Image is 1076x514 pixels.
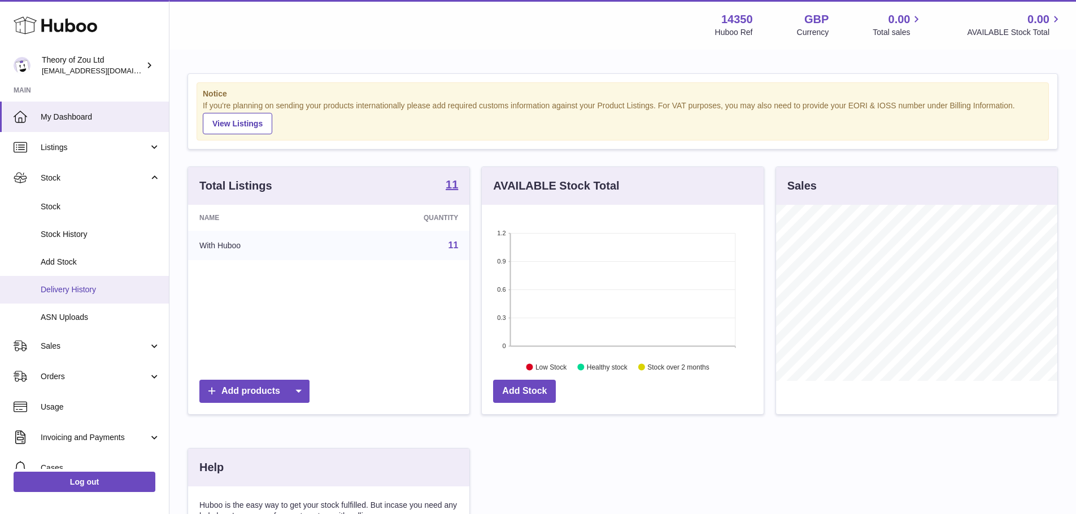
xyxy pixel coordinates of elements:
div: Huboo Ref [715,27,753,38]
a: 0.00 Total sales [873,12,923,38]
span: ASN Uploads [41,312,160,323]
h3: AVAILABLE Stock Total [493,178,619,194]
span: Stock History [41,229,160,240]
span: Total sales [873,27,923,38]
text: Healthy stock [587,363,628,371]
a: Log out [14,472,155,492]
span: Usage [41,402,160,412]
a: View Listings [203,113,272,134]
span: 0.00 [888,12,911,27]
a: 11 [448,240,459,250]
a: 0.00 AVAILABLE Stock Total [967,12,1062,38]
strong: Notice [203,89,1043,99]
div: Currency [797,27,829,38]
text: 0.3 [498,314,506,321]
span: AVAILABLE Stock Total [967,27,1062,38]
h3: Total Listings [199,178,272,194]
img: internalAdmin-14350@internal.huboo.com [14,57,31,74]
span: 0.00 [1027,12,1049,27]
span: My Dashboard [41,112,160,122]
span: Stock [41,173,149,183]
th: Quantity [337,205,469,231]
span: Add Stock [41,257,160,267]
text: 0 [503,342,506,349]
text: 0.6 [498,286,506,293]
strong: 11 [446,179,458,190]
h3: Help [199,460,224,475]
span: Orders [41,371,149,382]
a: 11 [446,179,458,192]
text: 0.9 [498,258,506,265]
span: Invoicing and Payments [41,432,149,443]
span: Cases [41,463,160,473]
span: Stock [41,201,160,212]
text: Stock over 2 months [648,363,709,371]
text: 1.2 [498,230,506,236]
span: [EMAIL_ADDRESS][DOMAIN_NAME] [42,66,166,75]
a: Add Stock [493,380,556,403]
strong: 14350 [721,12,753,27]
h3: Sales [787,178,817,194]
span: Delivery History [41,284,160,295]
div: If you're planning on sending your products internationally please add required customs informati... [203,100,1043,134]
strong: GBP [804,12,829,27]
div: Theory of Zou Ltd [42,55,143,76]
span: Sales [41,341,149,352]
text: Low Stock [535,363,567,371]
a: Add products [199,380,310,403]
td: With Huboo [188,231,337,260]
th: Name [188,205,337,231]
span: Listings [41,142,149,153]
